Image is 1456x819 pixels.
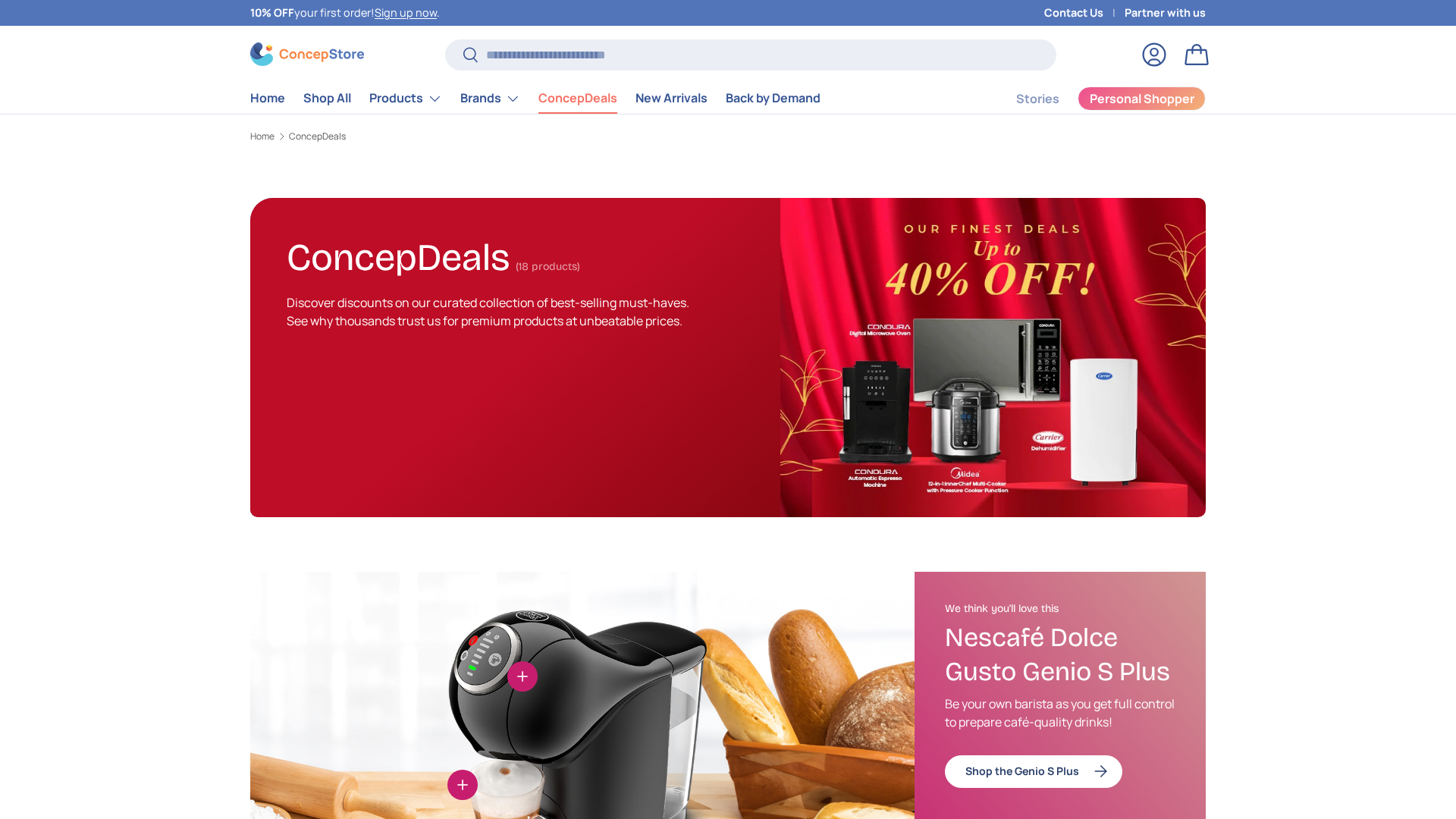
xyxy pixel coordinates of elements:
a: Contact Us [1044,5,1125,21]
span: Personal Shopper [1090,93,1194,105]
span: Discover discounts on our curated collection of best-selling must-haves. See why thousands trust ... [287,294,689,329]
a: Partner with us [1125,5,1206,21]
a: New Arrivals [635,83,708,113]
a: ConcepDeals [289,132,346,141]
h2: We think you'll love this [945,602,1175,616]
h3: Nescafé Dolce Gusto Genio S Plus [945,621,1175,689]
a: Stories [1016,84,1059,114]
img: ConcepDeals [780,198,1206,517]
a: ConcepDeals [538,83,617,113]
a: Home [250,132,275,141]
p: Be your own barista as you get full control to prepare café-quality drinks! [945,695,1175,731]
p: your first order! . [250,5,440,21]
summary: Brands [451,83,529,114]
a: Brands [460,83,520,114]
span: (18 products) [516,260,580,273]
a: Personal Shopper [1078,86,1206,111]
a: Shop All [303,83,351,113]
h1: ConcepDeals [287,229,510,280]
nav: Secondary [980,83,1206,114]
a: Sign up now [375,5,437,20]
strong: 10% OFF [250,5,294,20]
nav: Primary [250,83,821,114]
summary: Products [360,83,451,114]
a: Back by Demand [726,83,821,113]
a: Shop the Genio S Plus [945,755,1122,788]
a: Home [250,83,285,113]
img: ConcepStore [250,42,364,66]
nav: Breadcrumbs [250,130,1206,143]
a: Products [369,83,442,114]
